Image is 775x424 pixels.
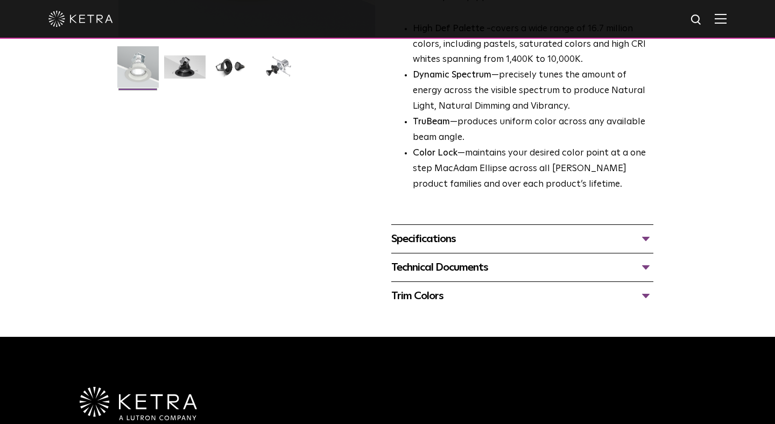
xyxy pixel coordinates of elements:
[413,117,450,126] strong: TruBeam
[413,70,491,80] strong: Dynamic Spectrum
[690,13,703,27] img: search icon
[413,115,653,146] li: —produces uniform color across any available beam angle.
[391,287,653,305] div: Trim Colors
[413,149,457,158] strong: Color Lock
[413,22,653,68] p: covers a wide range of 16.7 million colors, including pastels, saturated colors and high CRI whit...
[164,55,206,87] img: S30 Halo Downlight_Hero_Black_Gradient
[391,259,653,276] div: Technical Documents
[258,55,299,87] img: S30 Halo Downlight_Exploded_Black
[413,68,653,115] li: —precisely tunes the amount of energy across the visible spectrum to produce Natural Light, Natur...
[391,230,653,248] div: Specifications
[715,13,727,24] img: Hamburger%20Nav.svg
[117,46,159,96] img: S30-DownlightTrim-2021-Web-Square
[48,11,113,27] img: ketra-logo-2019-white
[211,55,252,87] img: S30 Halo Downlight_Table Top_Black
[413,146,653,193] li: —maintains your desired color point at a one step MacAdam Ellipse across all [PERSON_NAME] produc...
[80,387,197,420] img: Ketra-aLutronCo_White_RGB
